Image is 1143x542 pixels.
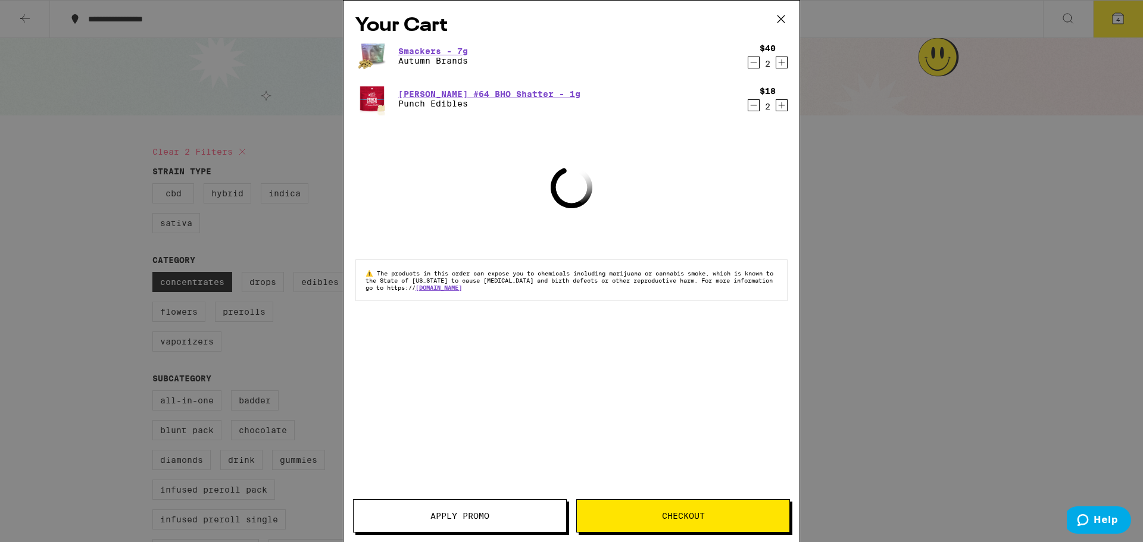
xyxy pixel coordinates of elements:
button: Apply Promo [353,499,567,532]
p: Autumn Brands [398,56,468,65]
img: Punch Edibles - Runtz #64 BHO Shatter - 1g [355,82,389,115]
a: Smackers - 7g [398,46,468,56]
button: Increment [776,99,788,111]
a: [DOMAIN_NAME] [416,284,462,291]
h2: Your Cart [355,12,788,39]
span: Checkout [662,512,705,520]
button: Decrement [748,57,760,68]
button: Decrement [748,99,760,111]
div: 2 [760,59,776,68]
span: Apply Promo [430,512,489,520]
a: [PERSON_NAME] #64 BHO Shatter - 1g [398,89,580,99]
span: ⚠️ [366,270,377,277]
button: Checkout [576,499,790,532]
p: Punch Edibles [398,99,580,108]
button: Increment [776,57,788,68]
iframe: Opens a widget where you can find more information [1067,506,1131,536]
span: The products in this order can expose you to chemicals including marijuana or cannabis smoke, whi... [366,270,773,291]
img: Autumn Brands - Smackers - 7g [355,39,389,73]
div: $18 [760,86,776,96]
div: $40 [760,43,776,53]
div: 2 [760,102,776,111]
